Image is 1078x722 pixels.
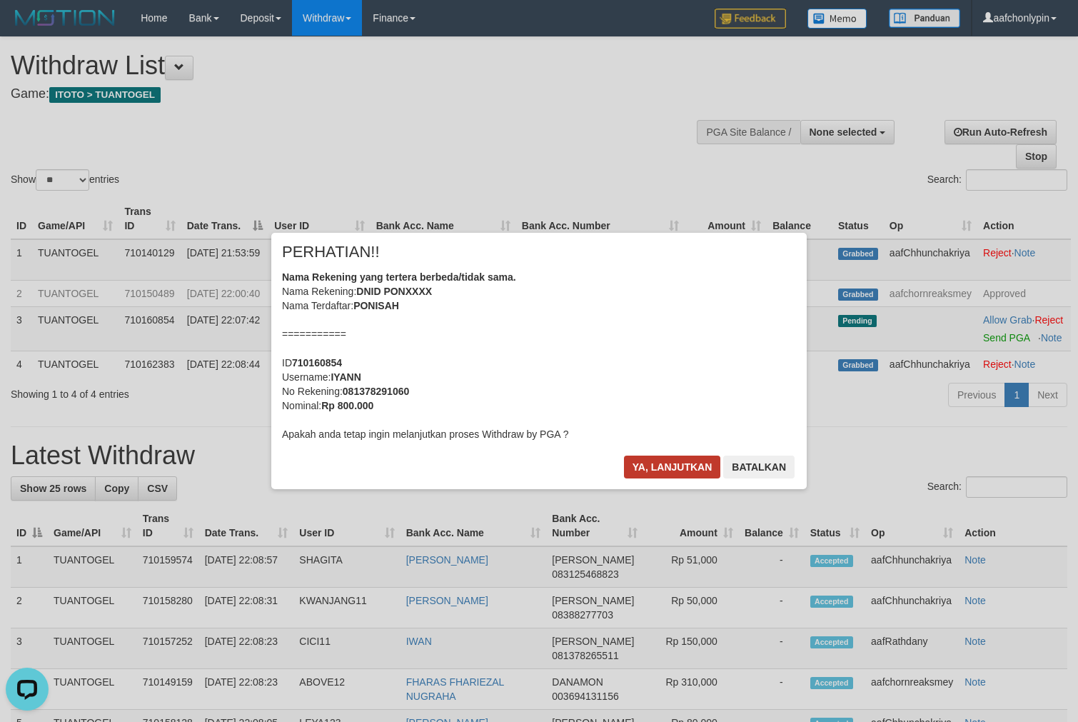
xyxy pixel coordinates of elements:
[723,456,795,478] button: Batalkan
[292,357,342,368] b: 710160854
[282,245,380,259] span: PERHATIAN!!
[353,300,399,311] b: PONISAH
[356,286,432,297] b: DNID PONXXXX
[282,271,516,283] b: Nama Rekening yang tertera berbeda/tidak sama.
[321,400,373,411] b: Rp 800.000
[6,6,49,49] button: Open LiveChat chat widget
[343,386,409,397] b: 081378291060
[331,371,361,383] b: IYANN
[624,456,721,478] button: Ya, lanjutkan
[282,270,796,441] div: Nama Rekening: Nama Terdaftar: =========== ID Username: No Rekening: Nominal: Apakah anda tetap i...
